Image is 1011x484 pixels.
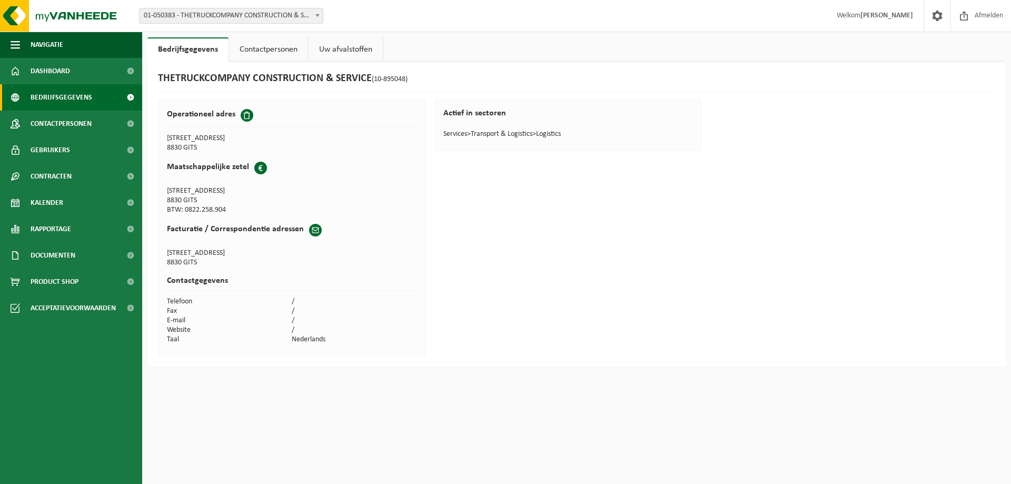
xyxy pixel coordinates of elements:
[167,224,304,234] h2: Facturatie / Correspondentie adressen
[31,216,71,242] span: Rapportage
[229,37,308,62] a: Contactpersonen
[167,186,292,196] td: [STREET_ADDRESS]
[31,111,92,137] span: Contactpersonen
[167,205,292,215] td: BTW: 0822.258.904
[292,307,417,316] td: /
[31,84,92,111] span: Bedrijfsgegevens
[309,37,383,62] a: Uw afvalstoffen
[167,143,292,153] td: 8830 GITS
[167,276,417,291] h2: Contactgegevens
[292,325,417,335] td: /
[167,307,292,316] td: Fax
[31,32,63,58] span: Navigatie
[167,162,249,172] h2: Maatschappelijke zetel
[860,12,913,19] strong: [PERSON_NAME]
[292,316,417,325] td: /
[140,8,323,23] span: 01-050383 - THETRUCKCOMPANY CONSTRUCTION & SERVICE - GITS
[31,58,70,84] span: Dashboard
[372,75,408,83] span: (10-895048)
[167,109,235,120] h2: Operationeel adres
[443,130,693,139] td: Services>Transport & Logistics>Logistics
[139,8,323,24] span: 01-050383 - THETRUCKCOMPANY CONSTRUCTION & SERVICE - GITS
[31,295,116,321] span: Acceptatievoorwaarden
[31,137,70,163] span: Gebruikers
[31,269,78,295] span: Product Shop
[167,258,417,268] td: 8830 GITS
[167,134,292,143] td: [STREET_ADDRESS]
[158,72,408,86] h1: THETRUCKCOMPANY CONSTRUCTION & SERVICE
[167,335,292,344] td: Taal
[292,297,417,307] td: /
[292,335,417,344] td: Nederlands
[443,109,693,123] h2: Actief in sectoren
[31,242,75,269] span: Documenten
[31,163,72,190] span: Contracten
[167,297,292,307] td: Telefoon
[167,325,292,335] td: Website
[31,190,63,216] span: Kalender
[167,249,417,258] td: [STREET_ADDRESS]
[147,37,229,62] a: Bedrijfsgegevens
[167,316,292,325] td: E-mail
[167,196,292,205] td: 8830 GITS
